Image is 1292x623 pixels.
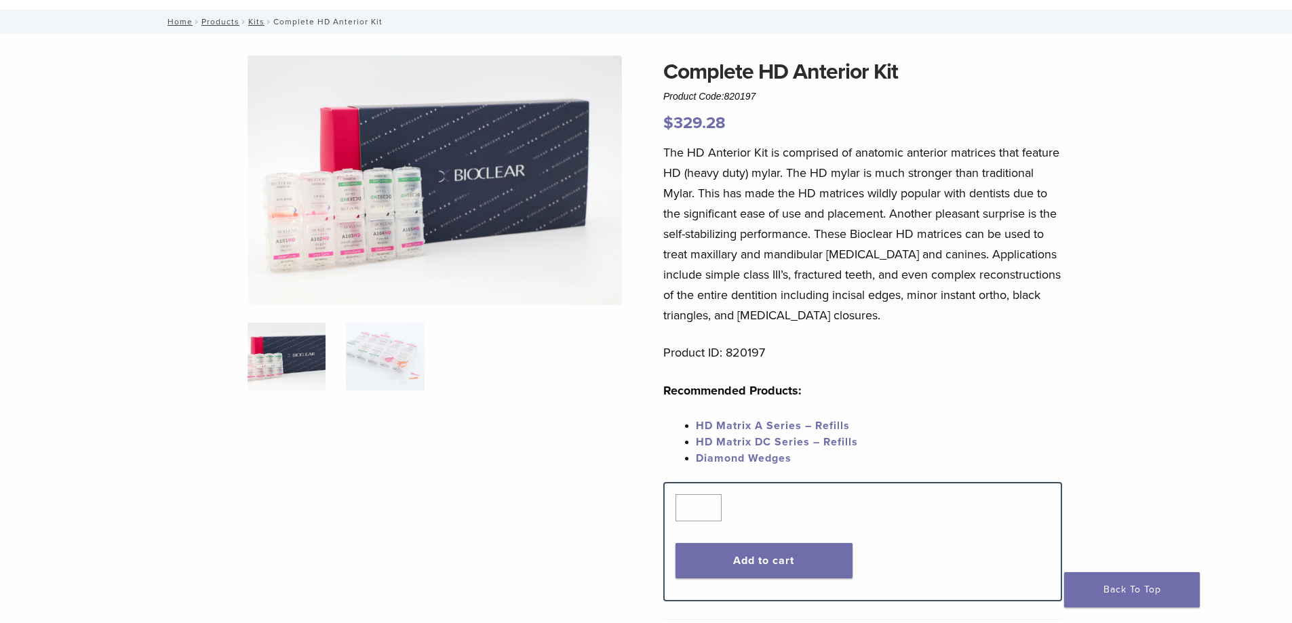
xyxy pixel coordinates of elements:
[346,323,424,390] img: Complete HD Anterior Kit - Image 2
[663,56,1062,88] h1: Complete HD Anterior Kit
[696,451,791,465] a: Diamond Wedges
[676,543,853,578] button: Add to cart
[663,383,802,398] strong: Recommended Products:
[248,56,622,305] img: IMG_8088 (1)
[163,17,193,26] a: Home
[663,113,726,133] bdi: 329.28
[248,323,326,390] img: IMG_8088-1-324x324.jpg
[1064,572,1200,607] a: Back To Top
[663,113,673,133] span: $
[265,18,273,25] span: /
[248,17,265,26] a: Kits
[663,142,1062,325] p: The HD Anterior Kit is comprised of anatomic anterior matrices that feature HD (heavy duty) mylar...
[663,342,1062,363] p: Product ID: 820197
[201,17,239,26] a: Products
[696,435,858,449] a: HD Matrix DC Series – Refills
[239,18,248,25] span: /
[724,91,756,102] span: 820197
[696,419,850,433] a: HD Matrix A Series – Refills
[663,91,756,102] span: Product Code:
[193,18,201,25] span: /
[158,9,1135,34] nav: Complete HD Anterior Kit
